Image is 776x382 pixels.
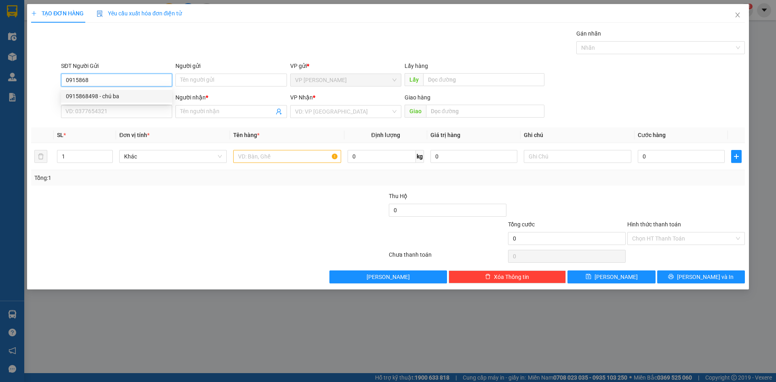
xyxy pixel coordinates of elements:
[521,127,635,143] th: Ghi chú
[567,270,655,283] button: save[PERSON_NAME]
[388,250,507,264] div: Chưa thanh toán
[276,108,282,115] span: user-add
[97,10,182,17] span: Yêu cầu xuất hóa đơn điện tử
[595,272,638,281] span: [PERSON_NAME]
[290,94,313,101] span: VP Nhận
[119,132,150,138] span: Đơn vị tính
[405,63,428,69] span: Lấy hàng
[389,193,407,199] span: Thu Hộ
[57,132,63,138] span: SL
[329,270,447,283] button: [PERSON_NAME]
[290,61,401,70] div: VP gửi
[175,61,287,70] div: Người gửi
[34,150,47,163] button: delete
[677,272,734,281] span: [PERSON_NAME] và In
[405,94,430,101] span: Giao hàng
[405,105,426,118] span: Giao
[34,173,299,182] div: Tổng: 1
[61,90,172,103] div: 0915868498 - chú ba
[726,4,749,27] button: Close
[638,132,666,138] span: Cước hàng
[66,92,167,101] div: 0915868498 - chú ba
[508,221,535,228] span: Tổng cước
[734,12,741,18] span: close
[416,150,424,163] span: kg
[426,105,544,118] input: Dọc đường
[524,150,631,163] input: Ghi Chú
[4,54,10,59] span: environment
[494,272,529,281] span: Xóa Thông tin
[668,274,674,280] span: printer
[430,150,517,163] input: 0
[430,132,460,138] span: Giá trị hàng
[732,153,741,160] span: plus
[4,34,56,52] li: VP VP [PERSON_NAME]
[449,270,566,283] button: deleteXóa Thông tin
[233,132,259,138] span: Tên hàng
[4,53,54,95] b: Lô 6 0607 [GEOGRAPHIC_DATA], [GEOGRAPHIC_DATA]
[31,11,37,16] span: plus
[233,150,341,163] input: VD: Bàn, Ghế
[61,61,172,70] div: SĐT Người Gửi
[124,150,222,163] span: Khác
[4,4,117,19] li: [PERSON_NAME]
[423,73,544,86] input: Dọc đường
[367,272,410,281] span: [PERSON_NAME]
[405,73,423,86] span: Lấy
[731,150,742,163] button: plus
[97,11,103,17] img: icon
[485,274,491,280] span: delete
[627,221,681,228] label: Hình thức thanh toán
[56,34,108,61] li: VP VP [GEOGRAPHIC_DATA]
[576,30,601,37] label: Gán nhãn
[295,74,396,86] span: VP Phan Thiết
[371,132,400,138] span: Định lượng
[657,270,745,283] button: printer[PERSON_NAME] và In
[175,93,287,102] div: Người nhận
[31,10,84,17] span: TẠO ĐƠN HÀNG
[586,274,591,280] span: save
